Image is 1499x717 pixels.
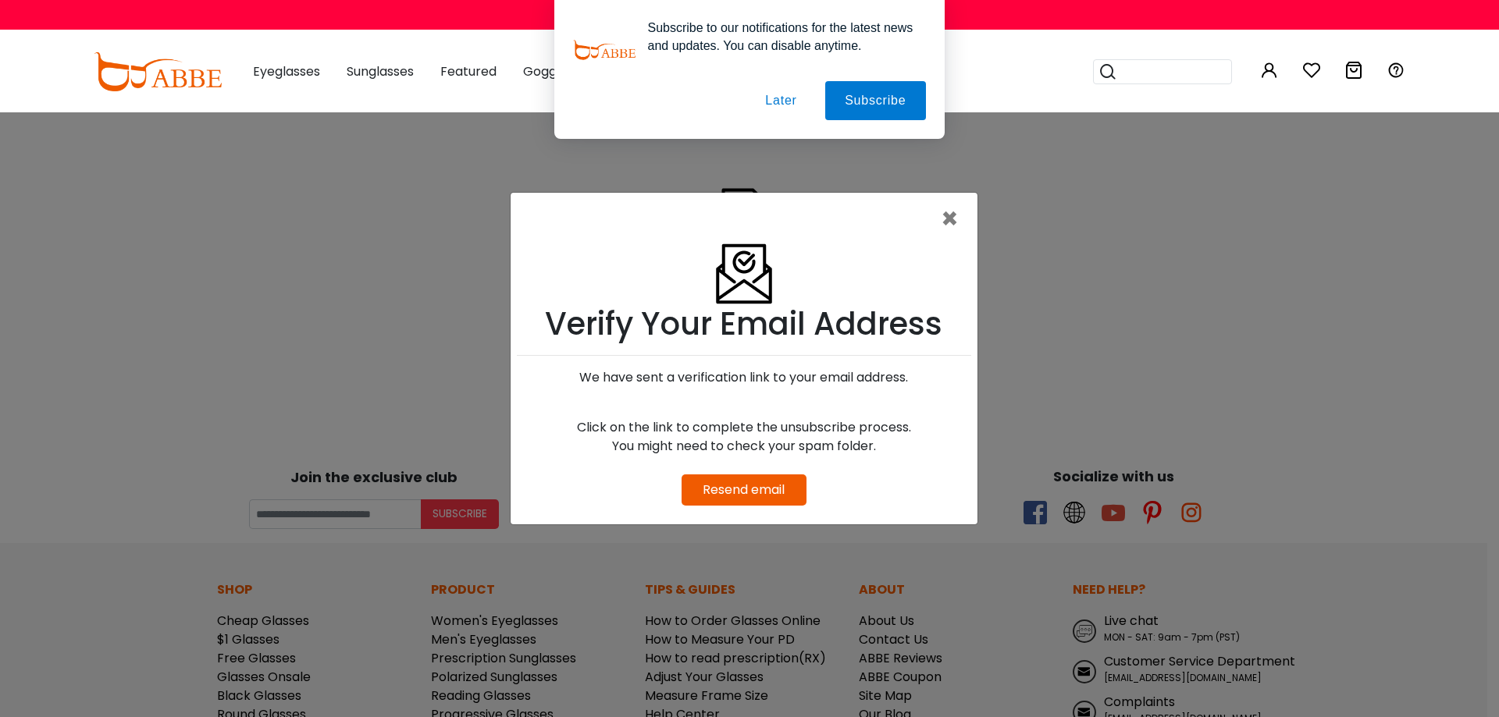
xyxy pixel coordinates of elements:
[826,81,926,120] button: Subscribe
[636,19,926,55] div: Subscribe to our notifications for the latest news and updates. You can disable anytime.
[517,305,971,343] h1: Verify Your Email Address
[517,368,971,387] div: We have sent a verification link to your email address.
[517,437,971,456] div: You might need to check your spam folder.
[517,418,971,437] div: Click on the link to complete the unsubscribe process.
[703,481,785,499] a: Resend email
[941,205,965,233] button: Close
[941,199,959,239] span: ×
[573,19,636,81] img: notification icon
[713,205,775,305] img: Verify Email
[746,81,817,120] button: Later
